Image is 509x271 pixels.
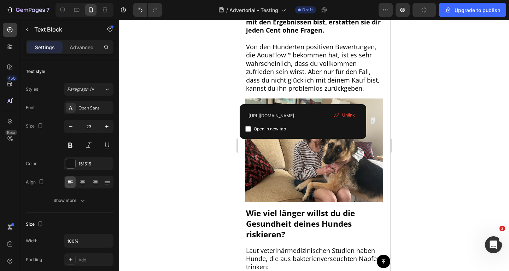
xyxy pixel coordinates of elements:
[5,130,17,135] div: Beta
[26,220,45,229] div: Size
[7,79,145,182] img: gempages_572490348656329952-ffba26df-24ef-452d-a715-e6cb4e1c4e1a.jpg
[238,20,390,271] iframe: To enrich screen reader interactions, please activate Accessibility in Grammarly extension settings
[485,236,502,253] iframe: Intercom live chat
[254,125,286,133] span: Open in new tab
[64,235,113,247] input: Auto
[35,44,55,51] p: Settings
[26,105,35,111] div: Font
[342,112,355,118] span: Unlink
[26,68,45,75] div: Text style
[26,256,42,263] div: Padding
[26,86,38,92] div: Styles
[26,122,45,131] div: Size
[445,6,500,14] div: Upgrade to publish
[229,6,278,14] span: Advertorial - Testing
[26,238,37,244] div: Width
[78,161,112,167] div: 151515
[46,6,49,14] p: 7
[7,75,17,81] div: 450
[439,3,506,17] button: Upgrade to publish
[78,257,112,263] div: Add...
[64,83,113,96] button: Paragraph 1*
[133,3,162,17] div: Undo/Redo
[67,86,94,92] span: Paragraph 1*
[34,25,94,34] p: Text Block
[226,6,228,14] span: /
[26,160,37,167] div: Color
[302,7,313,13] span: Draft
[78,105,112,111] div: Open Sans
[245,110,361,121] input: Paste link here
[8,188,117,220] strong: Wie viel länger willst du die Gesundheit deines Hundes riskieren?
[26,194,113,207] button: Show more
[3,3,53,17] button: 7
[53,197,86,204] div: Show more
[8,226,142,252] span: Laut veterinärmedizinischen Studien haben Hunde, die aus bakterienverseuchten Näpfen trinken:
[26,177,46,187] div: Align
[70,44,94,51] p: Advanced
[8,23,141,73] span: Von den Hunderten positiven Bewertungen, die AquaFlow™ bekommen hat, ist es sehr wahrscheinlich, ...
[499,226,505,231] span: 2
